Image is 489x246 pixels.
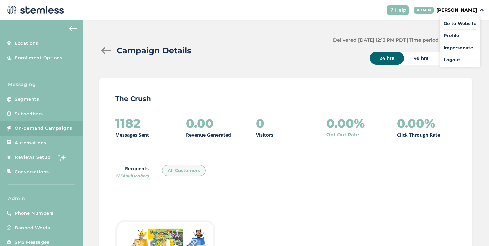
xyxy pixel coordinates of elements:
div: All Customers [162,165,206,176]
span: Phone Numbers [15,210,54,217]
p: [PERSON_NAME] [436,7,477,14]
iframe: Chat Widget [456,214,489,246]
h2: Campaign Details [117,45,191,57]
label: Recipients [115,165,149,179]
p: Revenue Generated [186,131,231,138]
span: Locations [15,40,38,47]
h2: 1182 [115,117,141,130]
span: On-demand Campaigns [15,125,72,132]
span: Banned Words [15,225,50,231]
div: 24 hrs [370,52,404,65]
p: The Crush [115,94,456,103]
img: icon_down-arrow-small-66adaf34.svg [480,9,484,11]
span: Conversations [15,169,49,175]
a: Opt Out Rate [326,131,359,138]
div: 48 hrs [404,52,438,65]
span: Subscribers [15,111,43,117]
span: Help [395,7,406,14]
span: SMS Messages [15,239,49,246]
img: logo-dark-0685b13c.svg [5,3,64,17]
span: Automations [15,140,46,146]
span: Segments [15,96,39,103]
img: icon-arrow-back-accent-c549486e.svg [69,26,77,31]
h2: 0.00% [326,117,365,130]
div: ADMIN [414,7,434,14]
span: Enrollment Options [15,55,62,61]
img: icon-help-white-03924b79.svg [390,8,394,12]
h2: 0.00 [186,117,214,130]
img: glitter-stars-b7820f95.gif [56,151,69,164]
a: Logout [444,57,476,63]
label: Delivered [DATE] 12:13 PM PDT | Time period after delivery [333,37,472,44]
a: Go to Website [444,20,476,27]
h2: 0 [256,117,264,130]
span: Reviews Setup [15,154,51,161]
div: 72 hrs [438,52,472,65]
span: Impersonate [444,45,476,51]
a: Profile [444,32,476,39]
p: Click Through Rate [397,131,440,138]
p: Messages Sent [115,131,149,138]
h2: 0.00% [397,117,435,130]
p: Visitors [256,131,273,138]
span: 1254 subscribers [115,173,149,179]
